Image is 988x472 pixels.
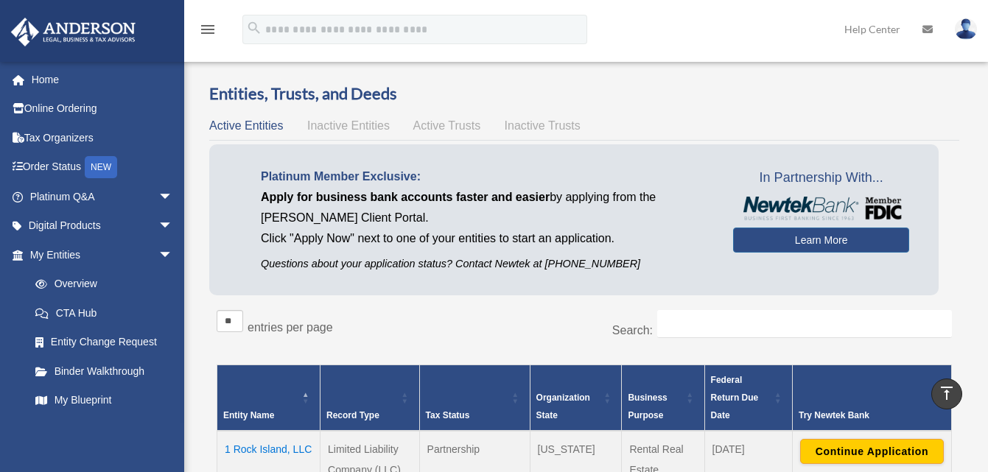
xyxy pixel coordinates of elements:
th: Try Newtek Bank : Activate to sort [792,364,951,431]
span: Active Trusts [413,119,481,132]
a: menu [199,26,217,38]
th: Federal Return Due Date: Activate to sort [704,364,792,431]
span: Record Type [326,410,379,420]
p: by applying from the [PERSON_NAME] Client Portal. [261,187,711,228]
span: Business Purpose [628,392,667,420]
a: My Entitiesarrow_drop_down [10,240,188,270]
a: Online Ordering [10,94,195,124]
span: Inactive Trusts [505,119,581,132]
a: Entity Change Request [21,328,188,357]
a: My Blueprint [21,386,188,415]
span: arrow_drop_down [158,211,188,242]
span: arrow_drop_down [158,240,188,270]
span: Tax Status [426,410,470,420]
a: vertical_align_top [931,378,962,409]
label: Search: [612,324,653,337]
img: User Pic [955,18,977,40]
th: Tax Status: Activate to sort [419,364,530,431]
a: Order StatusNEW [10,152,195,183]
span: arrow_drop_down [158,182,188,212]
h3: Entities, Trusts, and Deeds [209,82,959,105]
th: Business Purpose: Activate to sort [622,364,704,431]
span: Organization State [536,392,590,420]
a: Overview [21,270,181,299]
p: Click "Apply Now" next to one of your entities to start an application. [261,228,711,249]
img: Anderson Advisors Platinum Portal [7,18,140,46]
i: menu [199,21,217,38]
div: NEW [85,156,117,178]
button: Continue Application [800,439,944,464]
label: entries per page [248,321,333,334]
a: Binder Walkthrough [21,356,188,386]
th: Entity Name: Activate to invert sorting [217,364,320,431]
img: NewtekBankLogoSM.png [740,197,902,220]
a: Digital Productsarrow_drop_down [10,211,195,241]
th: Record Type: Activate to sort [320,364,420,431]
a: Platinum Q&Aarrow_drop_down [10,182,195,211]
i: search [246,20,262,36]
p: Platinum Member Exclusive: [261,166,711,187]
span: Active Entities [209,119,283,132]
span: In Partnership With... [733,166,909,190]
span: Inactive Entities [307,119,390,132]
a: Learn More [733,228,909,253]
span: Federal Return Due Date [711,375,759,420]
th: Organization State: Activate to sort [530,364,622,431]
p: Questions about your application status? Contact Newtek at [PHONE_NUMBER] [261,255,711,273]
a: Tax Due Dates [21,415,188,444]
div: Try Newtek Bank [799,406,929,424]
i: vertical_align_top [938,384,956,402]
a: Tax Organizers [10,123,195,152]
a: Home [10,65,195,94]
span: Entity Name [223,410,274,420]
span: Apply for business bank accounts faster and easier [261,191,550,203]
a: CTA Hub [21,298,188,328]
